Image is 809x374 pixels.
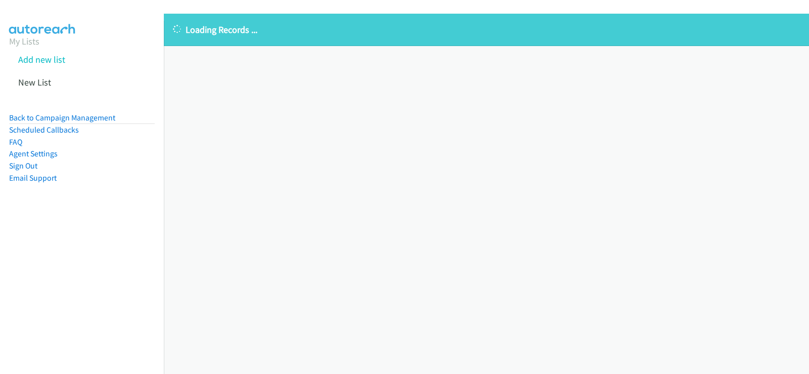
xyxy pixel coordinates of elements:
a: Sign Out [9,161,37,171]
a: FAQ [9,137,22,147]
a: Add new list [18,54,65,65]
a: Email Support [9,173,57,183]
p: Loading Records ... [173,23,800,36]
a: Scheduled Callbacks [9,125,79,135]
a: My Lists [9,35,39,47]
a: New List [18,76,51,88]
a: Agent Settings [9,149,58,158]
a: Back to Campaign Management [9,113,115,122]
